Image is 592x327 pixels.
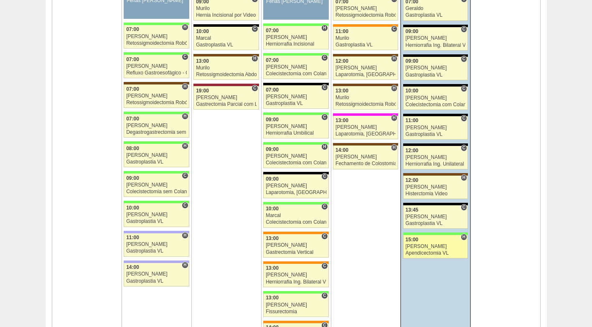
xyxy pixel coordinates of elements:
[335,147,348,153] span: 14:00
[335,95,396,100] div: Murilo
[263,264,328,287] a: C 13:00 [PERSON_NAME] Herniorrafia Ing. Bilateral VL
[406,102,466,107] div: Colecistectomia com Colangiografia VL
[126,146,139,151] span: 08:00
[126,242,187,247] div: [PERSON_NAME]
[263,142,328,145] div: Key: Brasil
[263,294,328,317] a: C 13:00 [PERSON_NAME] Fissurectomia
[124,25,189,49] a: H 07:00 [PERSON_NAME] Retossigmoidectomia Robótica
[126,93,187,99] div: [PERSON_NAME]
[333,54,398,56] div: Key: Santa Joana
[124,23,189,25] div: Key: Brasil
[124,263,189,286] a: H 14:00 [PERSON_NAME] Gastroplastia VL
[321,25,328,31] span: Hospital
[124,261,189,263] div: Key: Christóvão da Gama
[266,213,326,218] div: Marcal
[126,182,187,188] div: [PERSON_NAME]
[124,171,189,174] div: Key: Brasil
[266,124,326,129] div: [PERSON_NAME]
[182,143,188,149] span: Hospital
[126,86,139,92] span: 07:00
[126,278,187,284] div: Gastroplastia VL
[266,309,326,314] div: Fissurectomia
[124,141,189,144] div: Key: Brasil
[321,233,328,240] span: Consultório
[193,56,259,80] a: H 13:00 Murilo Retossigmoidectomia Abdominal VL
[124,201,189,203] div: Key: Brasil
[126,271,187,277] div: [PERSON_NAME]
[196,95,257,100] div: [PERSON_NAME]
[406,88,419,94] span: 10:00
[126,116,139,122] span: 07:00
[406,28,419,34] span: 09:00
[126,34,187,39] div: [PERSON_NAME]
[263,174,328,198] a: C 09:00 [PERSON_NAME] Laparotomia, [GEOGRAPHIC_DATA], Drenagem, Bridas VL
[461,145,467,151] span: Consultório
[333,84,398,86] div: Key: Santa Joana
[193,84,259,86] div: Key: Sírio Libanês
[124,174,189,197] a: C 09:00 [PERSON_NAME] Colecistectomia sem Colangiografia VL
[124,52,189,55] div: Key: Brasil
[406,191,466,197] div: Histerctomia Video
[263,23,328,26] div: Key: Brasil
[333,116,398,139] a: H 13:00 [PERSON_NAME] Laparotomia, [GEOGRAPHIC_DATA], Drenagem, Bridas VL
[196,88,209,94] span: 19:00
[406,250,466,256] div: Apendicectomia VL
[126,219,187,224] div: Gastroplastia VL
[461,85,467,92] span: Consultório
[263,145,328,168] a: H 09:00 [PERSON_NAME] Colecistectomia com Colangiografia VL
[266,176,279,182] span: 09:00
[406,43,466,48] div: Herniorrafia Ing. Bilateral VL
[182,202,188,209] span: Consultório
[335,58,348,64] span: 12:00
[193,24,259,27] div: Key: Blanc
[266,235,279,241] span: 13:00
[333,146,398,169] a: H 14:00 [PERSON_NAME] Fechamento de Colostomia ou Enterostomia
[391,85,397,92] span: Hospital
[406,207,419,213] span: 13:45
[406,6,466,11] div: Geraldo
[266,265,279,271] span: 13:00
[403,27,468,51] a: C 09:00 [PERSON_NAME] Herniorrafia Ing. Bilateral VL
[124,231,189,233] div: Key: Christóvão da Gama
[266,130,326,136] div: Herniorrafia Umbilical
[263,172,328,174] div: Key: Blanc
[266,190,326,195] div: Laparotomia, [GEOGRAPHIC_DATA], Drenagem, Bridas VL
[461,56,467,62] span: Consultório
[403,205,468,229] a: C 13:45 [PERSON_NAME] Gastroplastia VL
[406,65,466,71] div: [PERSON_NAME]
[266,160,326,166] div: Colecistectomia com Colangiografia VL
[263,232,328,234] div: Key: São Luiz - SCS
[263,26,328,49] a: H 07:00 [PERSON_NAME] Herniorrafia Incisional
[126,175,139,181] span: 09:00
[263,202,328,204] div: Key: Brasil
[461,174,467,181] span: Hospital
[461,115,467,122] span: Consultório
[333,113,398,116] div: Key: Pro Matre
[266,206,279,212] span: 10:00
[263,112,328,115] div: Key: Brasil
[335,6,396,11] div: [PERSON_NAME]
[403,25,468,27] div: Key: Blanc
[406,13,466,18] div: Gastroplastia VL
[333,27,398,50] a: C 11:00 Murilo Gastroplastia VL
[266,71,326,77] div: Colecistectomia com Colangiografia VL
[406,118,419,123] span: 11:00
[403,54,468,57] div: Key: Blanc
[321,173,328,180] span: Consultório
[182,83,188,90] span: Hospital
[193,27,259,50] a: C 10:00 Marcal Gastroplastia VL
[461,234,467,240] span: Hospital
[266,146,279,152] span: 09:00
[266,153,326,159] div: [PERSON_NAME]
[406,132,466,137] div: Gastroplastia VL
[266,243,326,248] div: [PERSON_NAME]
[193,54,259,56] div: Key: Santa Joana
[335,154,396,160] div: [PERSON_NAME]
[124,112,189,114] div: Key: Brasil
[321,263,328,269] span: Consultório
[335,131,396,137] div: Laparotomia, [GEOGRAPHIC_DATA], Drenagem, Bridas VL
[263,234,328,258] a: C 13:00 [PERSON_NAME] Gastrectomia Vertical
[196,36,257,41] div: Marcal
[321,143,328,150] span: Hospital
[263,115,328,138] a: C 09:00 [PERSON_NAME] Herniorrafia Umbilical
